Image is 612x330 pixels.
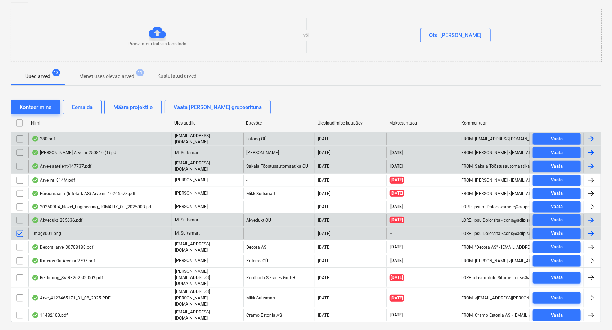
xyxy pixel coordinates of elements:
span: [DATE] [390,217,404,223]
div: Arve_nr_814M.pdf [32,177,75,183]
div: [DATE] [318,313,330,318]
div: 280.pdf [32,136,55,142]
div: Andmed failist loetud [32,258,39,264]
div: Vaata [PERSON_NAME] grupeerituna [174,103,262,112]
button: Vaata [533,133,581,145]
span: [DATE] [390,177,404,184]
p: Proovi mõni fail siia lohistada [128,41,186,47]
span: 13 [52,69,60,76]
div: [DATE] [318,231,330,236]
div: Üleslaadimise kuupäev [318,121,384,126]
div: Sakala Tööstusautomaatika OÜ [243,160,315,172]
div: [DATE] [318,245,330,250]
div: Arve_4123465171_31_08_2025.PDF [32,295,111,301]
div: Kohlbach Services GmbH [243,268,315,287]
div: Otsi [PERSON_NAME] [429,31,482,40]
div: Andmed failist loetud [32,204,39,210]
p: Kustutatud arved [157,72,197,80]
button: Määra projektile [104,100,162,114]
button: Konteerimine [11,100,60,114]
div: [PERSON_NAME] [243,147,315,158]
div: Maksetähtaeg [390,121,455,126]
p: [PERSON_NAME] [175,204,208,210]
button: Vaata [533,292,581,304]
button: Vaata [533,147,581,158]
div: [PERSON_NAME] Arve nr 250810 (1).pdf [32,150,118,155]
div: [DATE] [318,150,330,155]
button: Vaata [533,228,581,239]
button: Vaata [533,175,581,186]
button: Vaata [533,309,581,321]
span: [DATE] [390,274,404,281]
div: Vaata [551,162,563,171]
div: Konteerimine [19,103,51,112]
p: [PERSON_NAME] [175,258,208,264]
span: [DATE] [390,258,404,264]
div: image001.png [32,231,61,236]
p: [PERSON_NAME][EMAIL_ADDRESS][DOMAIN_NAME] [175,268,240,287]
div: [DATE] [318,136,330,141]
div: Vaata [551,203,563,211]
div: Rechnung_SV-RE202509003.pdf [32,275,103,281]
button: Vaata [PERSON_NAME] grupeerituna [165,100,271,114]
div: [DATE] [318,275,330,280]
div: Büroomaailm(Infotark AS) Arve nr. 10266578.pdf [32,191,135,196]
div: Vaata [551,257,563,265]
div: - [243,201,315,213]
p: [EMAIL_ADDRESS][DOMAIN_NAME] [175,309,240,321]
div: Proovi mõni fail siia lohistadavõiOtsi [PERSON_NAME] [11,9,602,62]
div: [DATE] [318,258,330,263]
div: [DATE] [318,218,330,223]
div: Eemalda [72,103,93,112]
span: [DATE] [390,204,404,210]
p: M. Suitsmart [175,150,200,156]
span: [DATE] [390,244,404,250]
div: 11482100.pdf [32,312,68,318]
p: M. Suitsmart [175,217,200,223]
p: Uued arved [25,73,50,80]
span: [DATE] [390,312,404,318]
div: [DATE] [318,191,330,196]
div: 20250904_Novel_Engineering_TOMAFIX_OU_2025003.pdf [32,204,153,210]
div: Kommentaar [461,121,527,126]
div: Andmed failist loetud [32,136,39,142]
span: [DATE] [390,163,404,169]
span: [DATE] [390,295,404,302]
div: Vaata [551,274,563,282]
button: Eemalda [63,100,102,114]
p: M. Suitsmart [175,230,200,236]
div: Üleslaadija [174,121,240,126]
div: Vaata [551,176,563,184]
div: Vaata [551,216,563,224]
div: Vaata [551,294,563,302]
div: Ettevõte [246,121,312,126]
div: Määra projektile [113,103,153,112]
div: Vaata [551,311,563,320]
span: - [390,136,392,142]
p: [EMAIL_ADDRESS][PERSON_NAME][DOMAIN_NAME] [175,289,240,307]
div: Andmed failist loetud [32,177,39,183]
div: Decora AS [243,241,315,253]
div: Vaata [551,189,563,198]
div: Vaata [551,243,563,251]
div: Andmed failist loetud [32,191,39,196]
button: Vaata [533,188,581,199]
div: Nimi [31,121,168,126]
div: Akvedukt_285636.pdf [32,217,82,223]
div: Kateras OÜ [243,255,315,267]
div: Andmed failist loetud [32,217,39,223]
p: [EMAIL_ADDRESS][DOMAIN_NAME] [175,160,240,172]
button: Vaata [533,161,581,172]
span: 11 [136,69,144,76]
div: [DATE] [318,164,330,169]
p: [EMAIL_ADDRESS][DOMAIN_NAME] [175,241,240,253]
div: Vaata [551,135,563,143]
div: - [243,175,315,186]
div: Cramo Estonia AS [243,309,315,321]
div: [DATE] [318,295,330,300]
span: [DATE] [390,150,404,156]
div: Mikk Suitsmart [243,289,315,307]
span: [DATE] [390,190,404,197]
button: Vaata [533,272,581,284]
div: Decora_arve_30708188.pdf [32,244,93,250]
